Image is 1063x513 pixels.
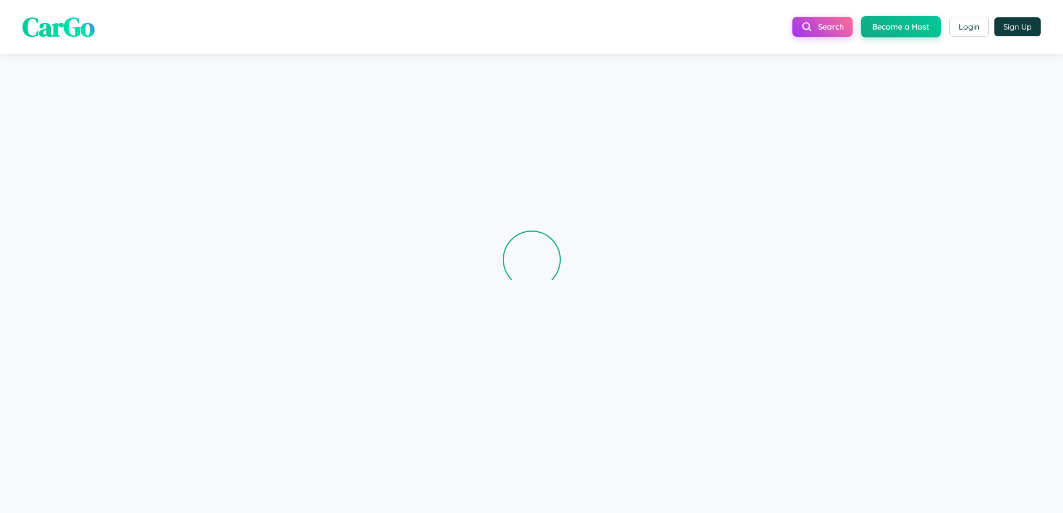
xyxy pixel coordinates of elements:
[818,22,844,32] span: Search
[792,17,853,37] button: Search
[994,17,1041,36] button: Sign Up
[861,16,941,37] button: Become a Host
[22,8,95,45] span: CarGo
[949,17,989,37] button: Login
